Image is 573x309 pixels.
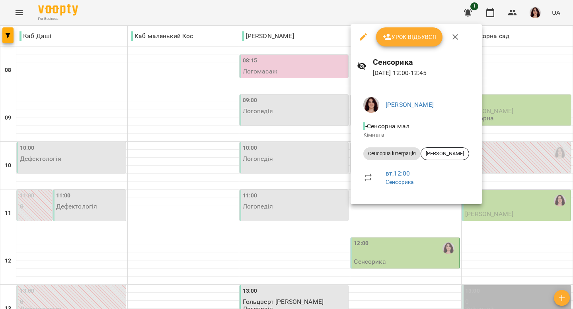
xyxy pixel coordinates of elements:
[373,68,476,78] p: [DATE] 12:00 - 12:45
[363,150,421,157] span: Сенсорна інтеграція
[363,131,469,139] p: Кімната
[421,150,469,157] span: [PERSON_NAME]
[376,27,443,46] button: Урок відбувся
[386,170,410,177] a: вт , 12:00
[363,122,411,130] span: - Сенсорна мал
[386,179,413,185] a: Сенсорика
[386,101,434,108] a: [PERSON_NAME]
[363,97,379,113] img: 170a41ecacc6101aff12a142c38b6f34.jpeg
[382,32,437,42] span: Урок відбувся
[373,56,476,68] h6: Сенсорика
[421,147,469,160] div: [PERSON_NAME]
